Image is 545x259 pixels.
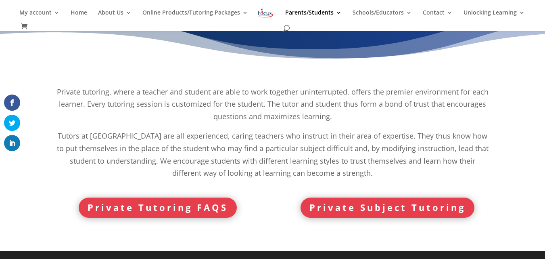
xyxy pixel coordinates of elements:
p: Private tutoring, where a teacher and student are able to work together uninterrupted, offers the... [55,86,491,130]
a: Home [71,10,87,23]
a: Schools/Educators [353,10,412,23]
a: Contact [423,10,453,23]
a: Online Products/Tutoring Packages [142,10,248,23]
p: Tutors at [GEOGRAPHIC_DATA] are all experienced, caring teachers who instruct in their area of ex... [55,130,491,179]
a: About Us [98,10,132,23]
a: Private Subject Tutoring [301,198,474,218]
a: My account [19,10,60,23]
a: Unlocking Learning [464,10,525,23]
a: Parents/Students [285,10,342,23]
img: Focus on Learning [257,7,274,19]
a: Private Tutoring FAQS [79,198,237,218]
